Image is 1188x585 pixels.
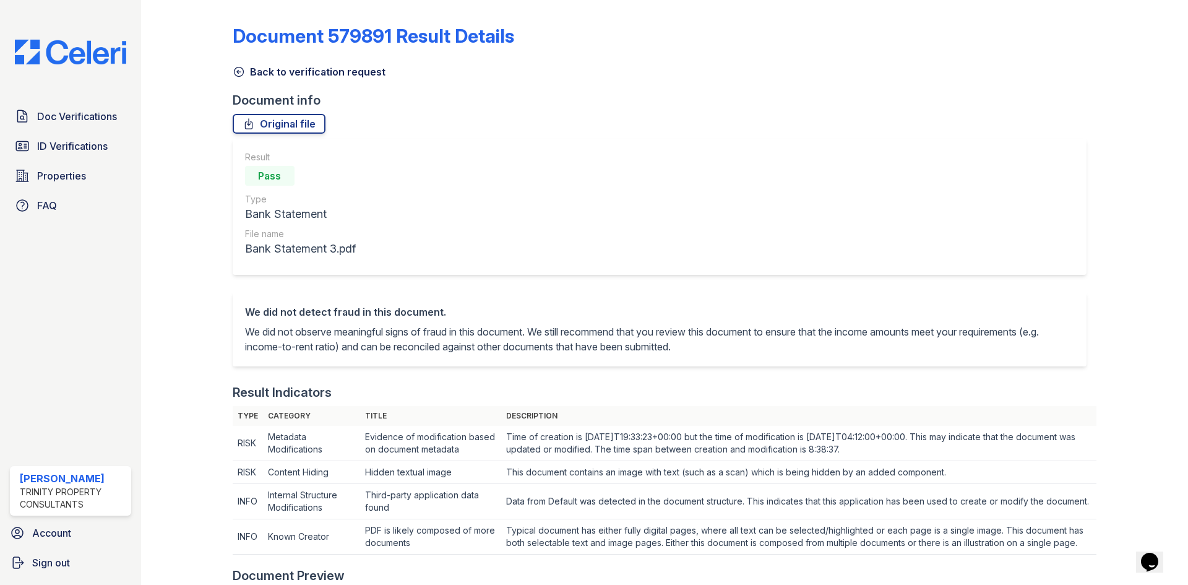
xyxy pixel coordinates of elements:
a: Properties [10,163,131,188]
th: Type [233,406,263,426]
div: We did not detect fraud in this document. [245,305,1074,319]
div: Result [245,151,356,163]
img: CE_Logo_Blue-a8612792a0a2168367f1c8372b55b34899dd931a85d93a1a3d3e32e68fde9ad4.png [5,40,136,64]
td: Internal Structure Modifications [263,484,360,519]
a: Doc Verifications [10,104,131,129]
span: ID Verifications [37,139,108,154]
span: Doc Verifications [37,109,117,124]
span: Sign out [32,555,70,570]
td: Evidence of modification based on document metadata [360,426,501,461]
p: We did not observe meaningful signs of fraud in this document. We still recommend that you review... [245,324,1074,354]
th: Category [263,406,360,426]
td: Time of creation is [DATE]T19:33:23+00:00 but the time of modification is [DATE]T04:12:00+00:00. ... [501,426,1096,461]
td: Known Creator [263,519,360,555]
td: Data from Default was detected in the document structure. This indicates that this application ha... [501,484,1096,519]
div: Pass [245,166,295,186]
div: Document info [233,92,1096,109]
td: RISK [233,461,263,484]
a: Account [5,521,136,545]
td: Typical document has either fully digital pages, where all text can be selected/highlighted or ea... [501,519,1096,555]
td: Hidden textual image [360,461,501,484]
span: FAQ [37,198,57,213]
td: This document contains an image with text (such as a scan) which is being hidden by an added comp... [501,461,1096,484]
td: RISK [233,426,263,461]
td: INFO [233,484,263,519]
td: PDF is likely composed of more documents [360,519,501,555]
div: Bank Statement [245,206,356,223]
div: File name [245,228,356,240]
span: Account [32,526,71,540]
div: Trinity Property Consultants [20,486,126,511]
th: Title [360,406,501,426]
td: Metadata Modifications [263,426,360,461]
div: [PERSON_NAME] [20,471,126,486]
a: Original file [233,114,325,134]
a: Back to verification request [233,64,385,79]
div: Type [245,193,356,206]
div: Document Preview [233,567,345,584]
a: Document 579891 Result Details [233,25,514,47]
a: Sign out [5,550,136,575]
span: Properties [37,168,86,183]
div: Bank Statement 3.pdf [245,240,356,258]
iframe: chat widget [1136,535,1176,573]
div: Result Indicators [233,384,332,401]
a: FAQ [10,193,131,218]
a: ID Verifications [10,134,131,158]
th: Description [501,406,1096,426]
td: Content Hiding [263,461,360,484]
td: INFO [233,519,263,555]
td: Third-party application data found [360,484,501,519]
